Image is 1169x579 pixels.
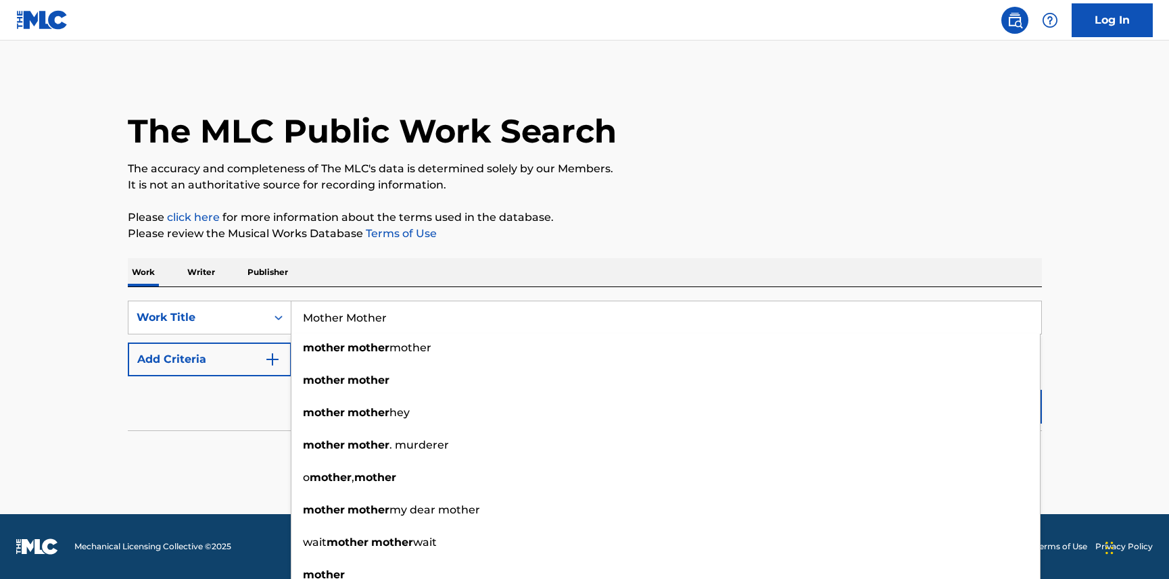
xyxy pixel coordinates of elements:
p: The accuracy and completeness of The MLC's data is determined solely by our Members. [128,161,1042,177]
strong: mother [303,503,345,516]
strong: mother [348,374,389,386]
strong: mother [348,406,389,419]
p: Publisher [243,258,292,286]
img: search [1007,12,1023,28]
span: , [352,471,354,484]
a: Log In [1072,3,1153,37]
span: my dear mother [389,503,480,516]
span: wait [413,536,437,549]
div: Help [1036,7,1064,34]
strong: mother [303,406,345,419]
strong: mother [371,536,413,549]
span: wait [303,536,327,549]
strong: mother [303,374,345,386]
strong: mother [303,438,345,451]
span: mother [389,341,431,354]
div: Drag [1105,528,1114,568]
strong: mother [354,471,396,484]
span: hey [389,406,410,419]
a: click here [167,211,220,224]
img: MLC Logo [16,10,68,30]
p: Writer [183,258,219,286]
a: Public Search [1001,7,1028,34]
strong: mother [348,341,389,354]
strong: mother [348,438,389,451]
form: Search Form [128,301,1042,430]
h1: The MLC Public Work Search [128,111,617,151]
strong: mother [310,471,352,484]
p: It is not an authoritative source for recording information. [128,177,1042,193]
p: Please review the Musical Works Database [128,226,1042,242]
strong: mother [327,536,368,549]
img: 9d2ae6d4665cec9f34b9.svg [264,351,281,368]
img: help [1042,12,1058,28]
div: Work Title [137,309,258,326]
button: Add Criteria [128,343,291,376]
p: Work [128,258,159,286]
span: . murderer [389,438,449,451]
img: logo [16,538,58,555]
p: Please for more information about the terms used in the database. [128,209,1042,226]
span: o [303,471,310,484]
span: Mechanical Licensing Collective © 2025 [74,540,231,553]
a: Privacy Policy [1095,540,1153,553]
iframe: Chat Widget [1101,514,1169,579]
strong: mother [303,341,345,354]
a: Terms of Use [363,227,437,240]
strong: mother [348,503,389,516]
